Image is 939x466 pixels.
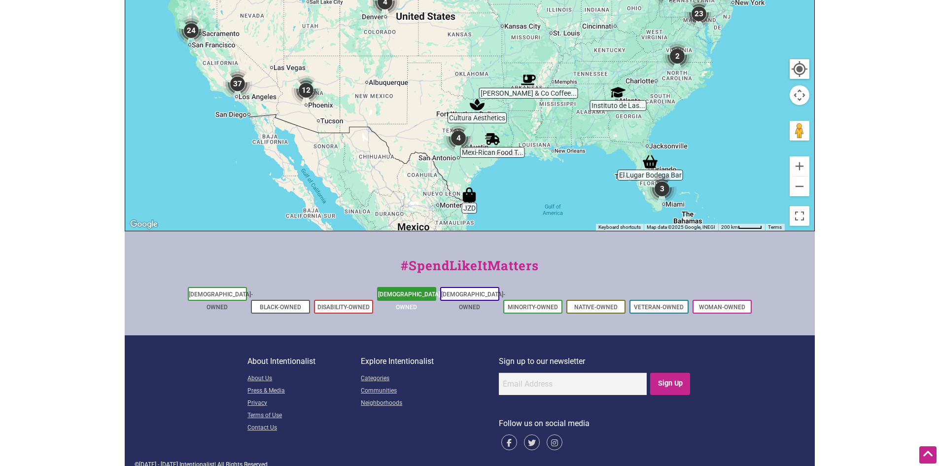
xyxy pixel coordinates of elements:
button: Keyboard shortcuts [598,224,641,231]
button: Zoom out [790,177,809,196]
a: Veteran-Owned [634,304,684,311]
a: Black-Owned [260,304,301,311]
div: Cultura Aesthetics [470,97,485,112]
div: 2 [662,41,692,71]
a: Disability-Owned [317,304,370,311]
a: [DEMOGRAPHIC_DATA]-Owned [189,291,253,311]
div: 4 [444,123,473,153]
a: Contact Us [247,422,361,434]
a: [DEMOGRAPHIC_DATA]-Owned [378,291,442,311]
a: Privacy [247,397,361,410]
button: Map Scale: 200 km per 45 pixels [718,224,765,231]
div: 12 [291,75,321,105]
a: About Us [247,373,361,385]
a: Open this area in Google Maps (opens a new window) [128,218,160,231]
img: Google [128,218,160,231]
button: Zoom in [790,156,809,176]
div: El Lugar Bodega Bar [643,154,658,169]
a: Categories [361,373,499,385]
div: Fidel & Co Coffee Roasters [521,72,536,87]
span: 200 km [721,224,738,230]
a: Neighborhoods [361,397,499,410]
div: 24 [176,16,206,45]
button: Your Location [790,59,809,79]
a: Press & Media [247,385,361,397]
a: Terms of Use [247,410,361,422]
div: Mexi-Rican Food Truck [485,132,500,146]
div: Scroll Back to Top [919,446,937,464]
p: Follow us on social media [499,417,692,430]
input: Email Address [499,373,647,395]
a: Native-Owned [574,304,618,311]
a: Communities [361,385,499,397]
input: Sign Up [650,373,690,395]
a: Minority-Owned [508,304,558,311]
p: Explore Intentionalist [361,355,499,368]
div: #SpendLikeItMatters [125,256,815,285]
button: Drag Pegman onto the map to open Street View [790,121,809,141]
a: Terms (opens in new tab) [768,224,782,230]
button: Map camera controls [790,85,809,105]
div: 37 [223,69,252,99]
p: About Intentionalist [247,355,361,368]
a: [DEMOGRAPHIC_DATA]-Owned [441,291,505,311]
div: JZD [462,187,477,202]
a: Woman-Owned [699,304,745,311]
div: 3 [647,174,677,204]
p: Sign up to our newsletter [499,355,692,368]
button: Toggle fullscreen view [789,206,809,226]
span: Map data ©2025 Google, INEGI [647,224,715,230]
div: Instituto de Las Américas [611,85,626,100]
